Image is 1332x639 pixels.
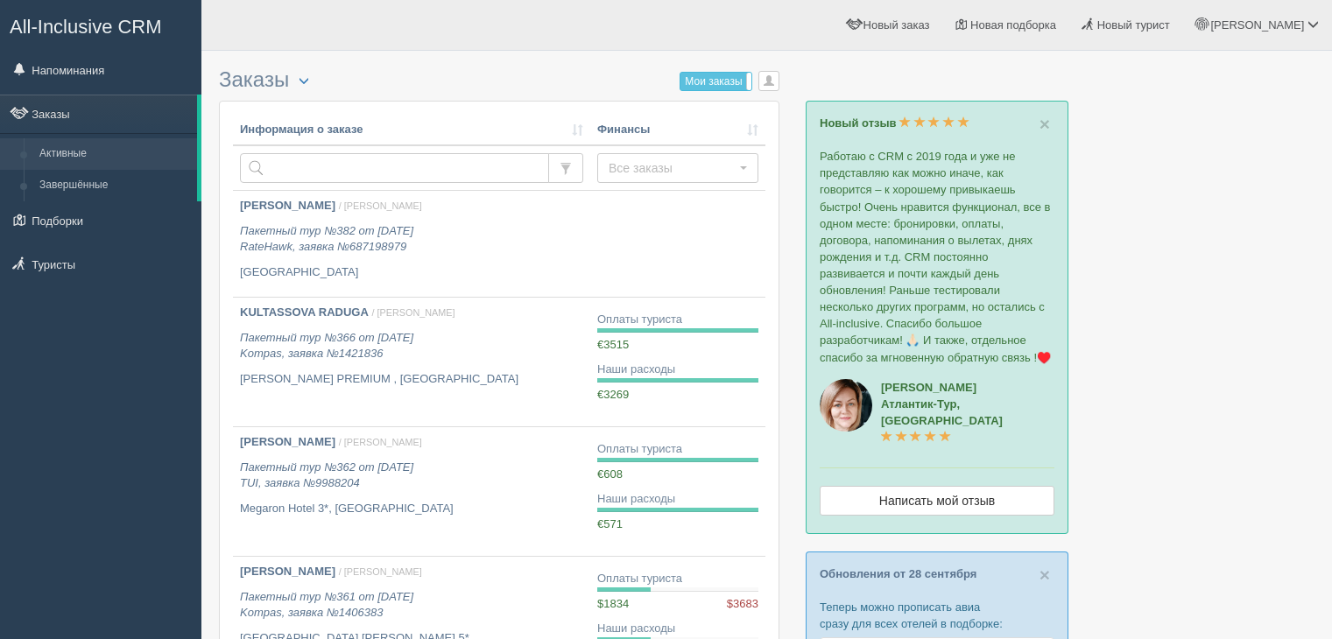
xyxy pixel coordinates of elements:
b: [PERSON_NAME] [240,435,335,448]
button: Все заказы [597,153,758,183]
a: Активные [32,138,197,170]
i: Пакетный тур №382 от [DATE] RateHawk, заявка №687198979 [240,224,413,254]
b: KULTASSOVA RADUGA [240,305,369,319]
span: / [PERSON_NAME] [339,437,422,447]
i: Пакетный тур №366 от [DATE] Kompas, заявка №1421836 [240,331,413,361]
span: / [PERSON_NAME] [371,307,455,318]
span: €608 [597,467,623,481]
span: All-Inclusive CRM [10,16,162,38]
a: Завершённые [32,170,197,201]
input: Поиск по номеру заказа, ФИО или паспорту туриста [240,153,549,183]
a: KULTASSOVA RADUGA / [PERSON_NAME] Пакетный тур №366 от [DATE]Kompas, заявка №1421836 [PERSON_NAME... [233,298,590,426]
span: €571 [597,517,623,530]
i: Пакетный тур №362 от [DATE] TUI, заявка №9988204 [240,460,413,490]
div: Наши расходы [597,491,758,508]
p: Megaron Hotel 3*, [GEOGRAPHIC_DATA] [240,501,583,517]
span: / [PERSON_NAME] [339,566,422,577]
span: $1834 [597,597,629,610]
a: Новый отзыв [820,116,969,130]
button: Close [1040,115,1050,133]
span: Новая подборка [970,18,1056,32]
b: [PERSON_NAME] [240,199,335,212]
span: × [1040,114,1050,134]
div: Оплаты туриста [597,571,758,587]
span: Все заказы [609,159,736,177]
h3: Заказы [219,68,779,92]
span: × [1040,565,1050,585]
a: Написать мой отзыв [820,486,1054,516]
div: Наши расходы [597,362,758,378]
p: [PERSON_NAME] PREMIUM , [GEOGRAPHIC_DATA] [240,371,583,388]
p: Работаю с CRM с 2019 года и уже не представляю как можно иначе, как говорится – к хорошему привык... [820,148,1054,365]
div: Оплаты туриста [597,312,758,328]
div: Наши расходы [597,621,758,637]
span: Новый заказ [863,18,930,32]
a: [PERSON_NAME] / [PERSON_NAME] Пакетный тур №382 от [DATE]RateHawk, заявка №687198979 [GEOGRAPHIC_... [233,191,590,297]
img: aicrm_2143.jpg [820,379,872,432]
button: Close [1040,565,1050,584]
a: Финансы [597,122,758,138]
a: [PERSON_NAME]Атлантик-Тур, [GEOGRAPHIC_DATA] [881,381,1003,444]
span: Новый турист [1097,18,1170,32]
span: €3515 [597,338,629,351]
span: €3269 [597,388,629,401]
i: Пакетный тур №361 от [DATE] Kompas, заявка №1406383 [240,590,413,620]
p: Теперь можно прописать авиа сразу для всех отелей в подборке: [820,599,1054,632]
a: Информация о заказе [240,122,583,138]
p: [GEOGRAPHIC_DATA] [240,264,583,281]
span: [PERSON_NAME] [1210,18,1304,32]
span: $3683 [727,596,758,613]
span: / [PERSON_NAME] [339,200,422,211]
a: All-Inclusive CRM [1,1,201,49]
a: [PERSON_NAME] / [PERSON_NAME] Пакетный тур №362 от [DATE]TUI, заявка №9988204 Megaron Hotel 3*, [... [233,427,590,556]
label: Мои заказы [680,73,751,90]
div: Оплаты туриста [597,441,758,458]
a: Обновления от 28 сентября [820,567,976,580]
b: [PERSON_NAME] [240,565,335,578]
